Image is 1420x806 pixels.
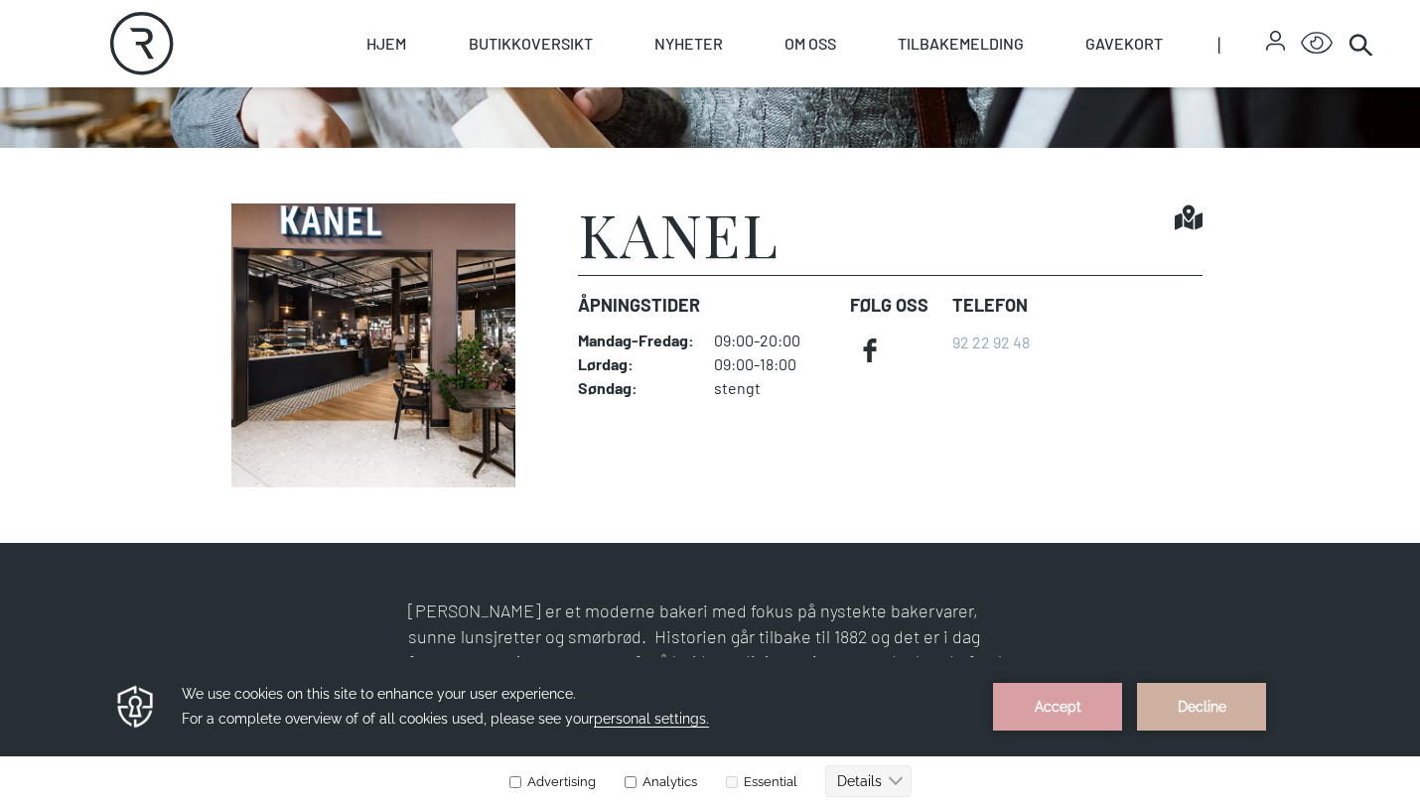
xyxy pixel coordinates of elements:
h1: KANEL [578,203,780,263]
details: Attribution [1349,358,1420,373]
a: 92 22 92 48 [952,333,1030,351]
label: Essential [722,120,797,135]
button: Details [825,111,912,143]
dt: FØLG OSS [850,292,936,319]
dt: Søndag : [578,378,694,398]
span: personal settings. [594,57,709,73]
dt: Lørdag : [578,354,694,374]
input: Essential [726,122,738,134]
input: Advertising [509,122,521,134]
label: Analytics [621,120,697,135]
button: Open Accessibility Menu [1301,28,1333,60]
label: Advertising [508,120,596,135]
div: © Mappedin [1354,361,1403,372]
dt: Mandag - Fredag : [578,331,694,350]
button: Decline [1137,29,1266,76]
text: Details [837,119,882,135]
dd: stengt [714,378,834,398]
h3: We use cookies on this site to enhance your user experience. For a complete overview of of all co... [182,28,968,77]
dd: 09:00-18:00 [714,354,834,374]
img: Privacy reminder [114,29,157,76]
dt: Telefon [952,292,1030,319]
dt: Åpningstider [578,292,834,319]
button: Accept [993,29,1122,76]
a: facebook [850,331,890,370]
input: Analytics [625,122,637,134]
div: [PERSON_NAME] er et moderne bakeri med fokus på nystekte bakervarer, sunne lunsjretter og smørbrø... [408,599,1012,726]
dd: 09:00-20:00 [714,331,834,350]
